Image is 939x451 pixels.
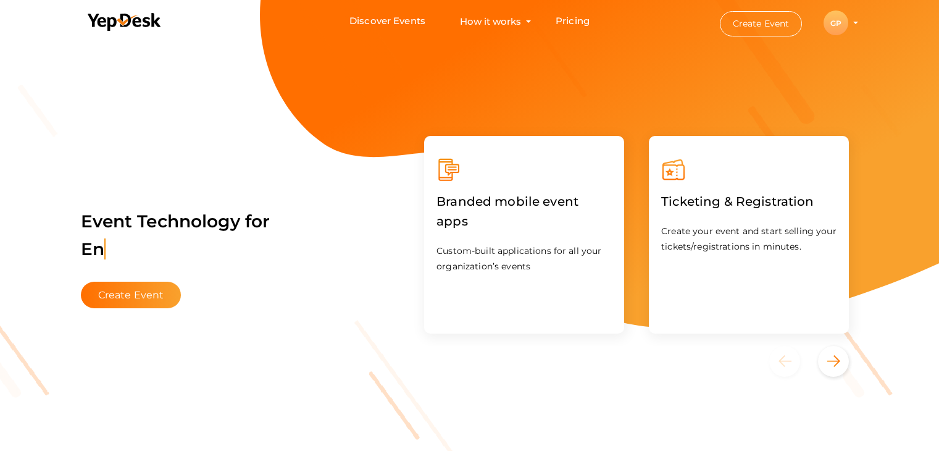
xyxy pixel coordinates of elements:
[820,10,852,36] button: GP
[81,192,270,279] label: Event Technology for
[436,216,612,228] a: Branded mobile event apps
[556,10,590,33] a: Pricing
[661,182,814,221] label: Ticketing & Registration
[456,10,525,33] button: How it works
[720,11,803,36] button: Create Event
[824,19,848,28] profile-pic: GP
[81,238,106,259] span: En
[436,243,612,274] p: Custom-built applications for all your organization’s events
[818,346,849,377] button: Next
[436,182,612,240] label: Branded mobile event apps
[769,346,816,377] button: Previous
[81,282,182,308] button: Create Event
[661,224,837,255] p: Create your event and start selling your tickets/registrations in minutes.
[824,11,848,35] div: GP
[661,196,814,208] a: Ticketing & Registration
[349,10,425,33] a: Discover Events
